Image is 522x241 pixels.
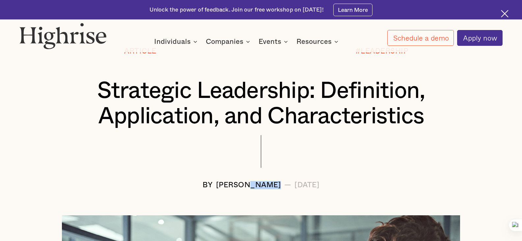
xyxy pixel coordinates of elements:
div: Events [259,38,290,45]
a: Apply now [457,30,502,46]
a: Schedule a demo [387,30,454,46]
div: BY [203,181,213,189]
div: — [284,181,291,189]
div: Individuals [154,38,199,45]
div: [PERSON_NAME] [216,181,281,189]
div: Companies [206,38,243,45]
div: Unlock the power of feedback. Join our free workshop on [DATE]! [150,6,324,14]
div: Resources [296,38,332,45]
div: Individuals [154,38,191,45]
div: Events [259,38,281,45]
a: Learn More [333,4,372,16]
h1: Strategic Leadership: Definition, Application, and Characteristics [40,78,482,129]
div: Resources [296,38,340,45]
img: Cross icon [501,10,508,17]
div: Companies [206,38,252,45]
img: Highrise logo [19,23,107,49]
div: [DATE] [294,181,319,189]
